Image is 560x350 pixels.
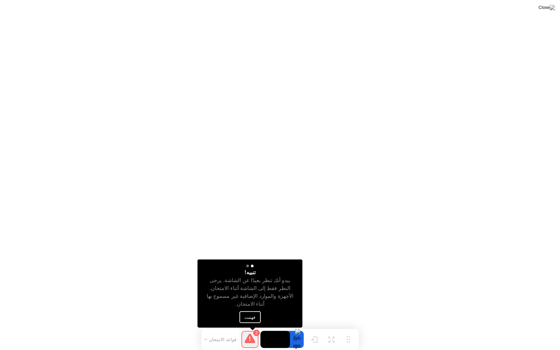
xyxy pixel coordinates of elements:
[244,269,255,277] div: تنبيه!
[202,337,239,342] button: قواعد الامتحان
[203,277,297,308] div: يبدو أنك تنظر بعيدًا عن الشاشة. يرجى النظر فقط إلى الشاشة أثناء الامتحان. الأجهزة والموارد الإضاف...
[239,311,261,323] button: فهمت
[539,5,555,10] img: Close
[253,330,260,336] div: 2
